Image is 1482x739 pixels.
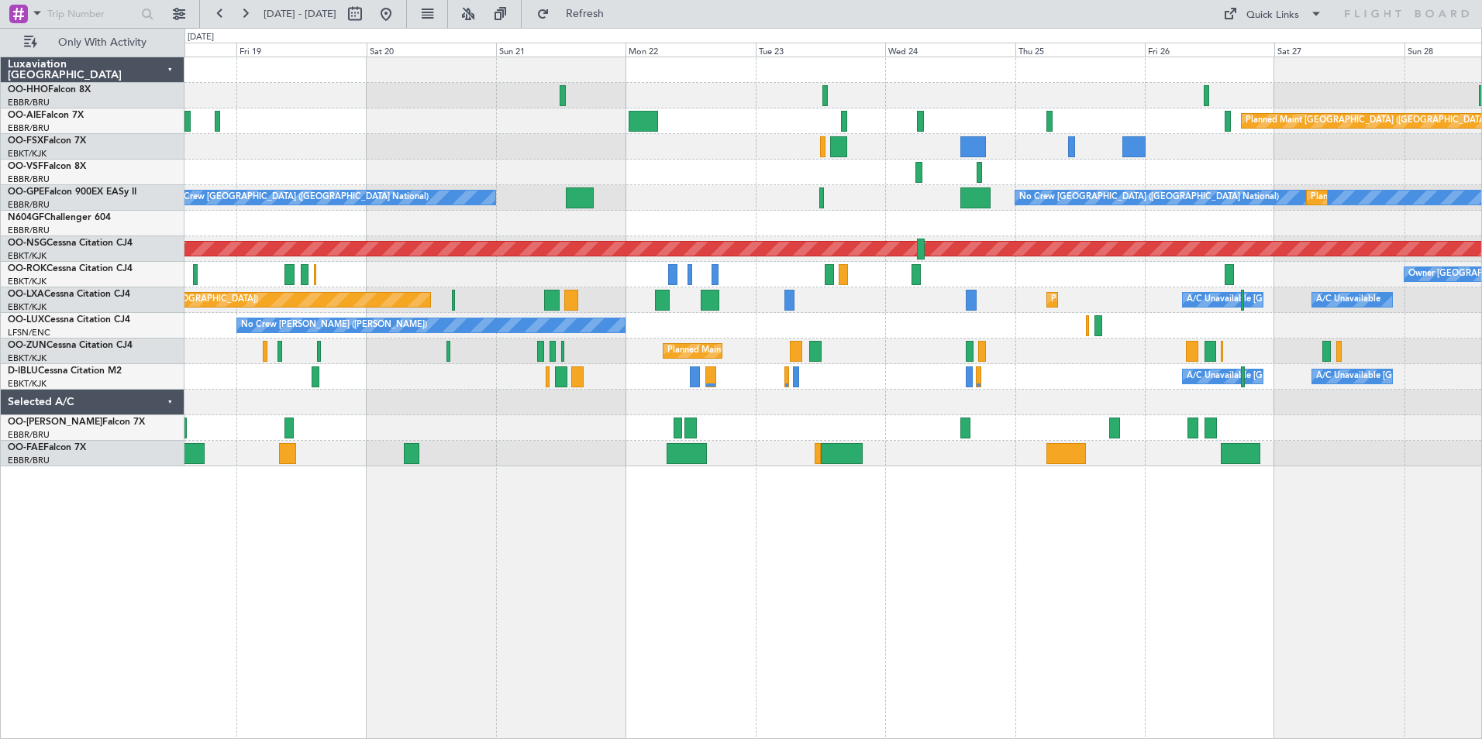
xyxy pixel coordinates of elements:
[264,7,336,21] span: [DATE] - [DATE]
[8,366,38,376] span: D-IBLU
[8,315,130,325] a: OO-LUXCessna Citation CJ4
[1187,288,1475,311] div: A/C Unavailable [GEOGRAPHIC_DATA] ([GEOGRAPHIC_DATA] National)
[8,418,102,427] span: OO-[PERSON_NAME]
[8,148,47,160] a: EBKT/KJK
[8,301,47,313] a: EBKT/KJK
[8,352,47,364] a: EBKT/KJK
[8,239,47,248] span: OO-NSG
[8,162,43,171] span: OO-VSF
[1019,186,1279,209] div: No Crew [GEOGRAPHIC_DATA] ([GEOGRAPHIC_DATA] National)
[17,30,168,55] button: Only With Activity
[1215,2,1330,26] button: Quick Links
[8,264,133,273] a: OO-ROKCessna Citation CJ4
[8,366,122,376] a: D-IBLUCessna Citation M2
[8,327,50,339] a: LFSN/ENC
[188,31,214,44] div: [DATE]
[1187,365,1475,388] div: A/C Unavailable [GEOGRAPHIC_DATA] ([GEOGRAPHIC_DATA] National)
[529,2,622,26] button: Refresh
[8,187,44,197] span: OO-GPE
[8,111,84,120] a: OO-AIEFalcon 7X
[8,199,50,211] a: EBBR/BRU
[1145,43,1274,57] div: Fri 26
[8,429,50,441] a: EBBR/BRU
[8,276,47,287] a: EBKT/KJK
[8,213,44,222] span: N604GF
[8,213,111,222] a: N604GFChallenger 604
[496,43,626,57] div: Sun 21
[8,290,130,299] a: OO-LXACessna Citation CJ4
[553,9,618,19] span: Refresh
[1246,8,1299,23] div: Quick Links
[8,443,43,452] span: OO-FAE
[1274,43,1404,57] div: Sat 27
[8,264,47,273] span: OO-ROK
[169,186,429,209] div: No Crew [GEOGRAPHIC_DATA] ([GEOGRAPHIC_DATA] National)
[626,43,755,57] div: Mon 22
[8,136,43,146] span: OO-FSX
[8,290,44,299] span: OO-LXA
[8,250,47,262] a: EBKT/KJK
[8,122,50,134] a: EBBR/BRU
[1316,288,1380,311] div: A/C Unavailable
[8,162,86,171] a: OO-VSFFalcon 8X
[8,378,47,390] a: EBKT/KJK
[47,2,136,26] input: Trip Number
[8,174,50,185] a: EBBR/BRU
[8,418,145,427] a: OO-[PERSON_NAME]Falcon 7X
[1015,43,1145,57] div: Thu 25
[367,43,496,57] div: Sat 20
[8,97,50,108] a: EBBR/BRU
[8,239,133,248] a: OO-NSGCessna Citation CJ4
[1051,288,1232,311] div: Planned Maint Kortrijk-[GEOGRAPHIC_DATA]
[236,43,366,57] div: Fri 19
[8,341,47,350] span: OO-ZUN
[756,43,885,57] div: Tue 23
[8,455,50,466] a: EBBR/BRU
[8,111,41,120] span: OO-AIE
[8,85,91,95] a: OO-HHOFalcon 8X
[8,315,44,325] span: OO-LUX
[40,37,164,48] span: Only With Activity
[8,187,136,197] a: OO-GPEFalcon 900EX EASy II
[8,85,48,95] span: OO-HHO
[241,314,427,337] div: No Crew [PERSON_NAME] ([PERSON_NAME])
[8,136,86,146] a: OO-FSXFalcon 7X
[885,43,1015,57] div: Wed 24
[8,225,50,236] a: EBBR/BRU
[8,341,133,350] a: OO-ZUNCessna Citation CJ4
[667,339,848,363] div: Planned Maint Kortrijk-[GEOGRAPHIC_DATA]
[8,443,86,452] a: OO-FAEFalcon 7X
